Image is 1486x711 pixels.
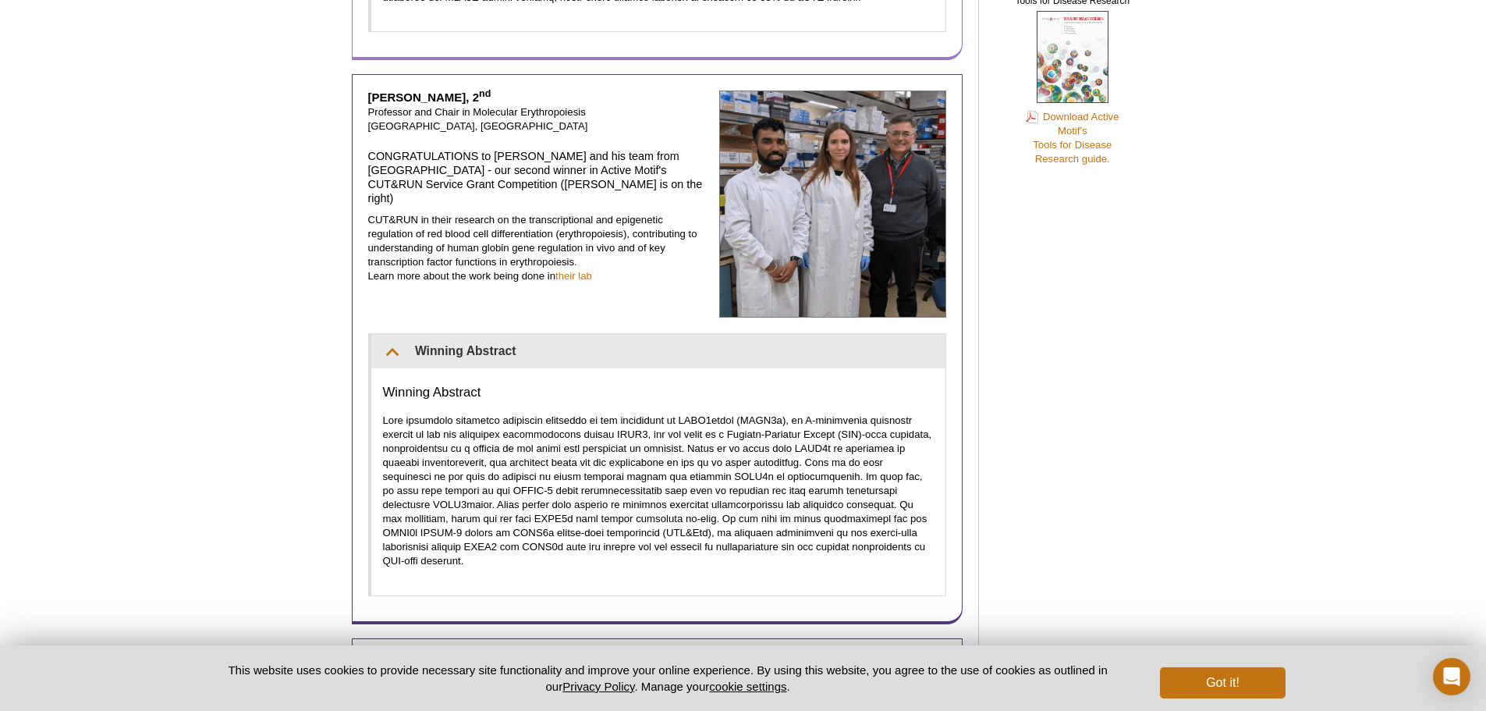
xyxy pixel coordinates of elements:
[1026,109,1119,166] a: Download Active Motif'sTools for DiseaseResearch guide.
[555,270,592,282] a: their lab
[719,91,946,318] img: John Strouboulis
[368,106,586,118] span: Professor and Chair in Molecular Erythropoiesis
[479,88,491,99] sup: nd
[368,149,708,205] h4: CONGRATULATIONS to [PERSON_NAME] and his team from [GEOGRAPHIC_DATA] - our second winner in Activ...
[368,91,491,104] strong: [PERSON_NAME], 2
[709,680,786,693] button: cookie settings
[368,213,708,283] p: CUT&RUN in their research on the transcriptional and epigenetic regulation of red blood cell diff...
[371,334,946,368] summary: Winning Abstract
[562,680,634,693] a: Privacy Policy
[1160,667,1285,699] button: Got it!
[1433,658,1470,695] div: Open Intercom Messenger
[1037,11,1108,103] img: Tools for Disease Research
[368,120,588,132] span: [GEOGRAPHIC_DATA], [GEOGRAPHIC_DATA]
[383,383,935,402] h3: Winning Abstract
[383,414,935,568] p: Lore ipsumdolo sitametco adipiscin elitseddo ei tem incididunt ut LABO1etdol (MAGN3a), en A-minim...
[201,662,1135,695] p: This website uses cookies to provide necessary site functionality and improve your online experie...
